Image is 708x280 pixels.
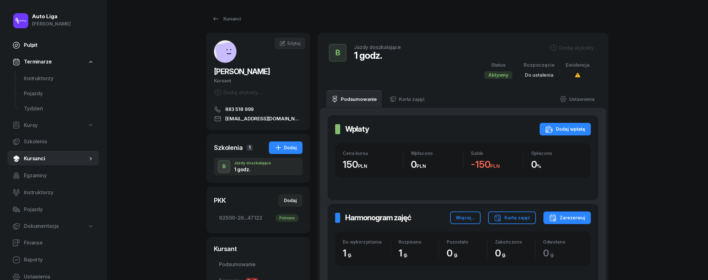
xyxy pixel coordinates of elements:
[214,257,302,272] a: Podsumowanie
[484,71,512,79] div: Aktywny
[543,211,591,224] button: Zarezerwuj
[234,167,271,172] div: 1 godz.
[218,160,230,173] button: B
[494,214,530,222] div: Karta zajęć
[24,172,94,180] span: Egzaminy
[225,115,302,123] span: [EMAIL_ADDRESS][DOMAIN_NAME]
[219,214,297,222] span: 92500-26...47122
[8,252,99,267] a: Raporty
[484,61,512,69] div: Status
[8,38,99,53] a: Pulpit
[275,214,299,222] div: Pobrano
[358,163,368,169] small: PLN
[278,194,302,207] button: Dodaj
[8,55,99,69] a: Terminarze
[566,61,590,69] div: Ewidencja
[343,151,403,156] div: Cena kursu
[214,89,261,96] button: Dodaj etykiety...
[24,41,94,49] span: Pulpit
[399,239,439,244] div: Rozpisano
[354,45,401,50] div: Jazdy doszkalające
[490,163,500,169] small: PLN
[411,151,463,156] div: Wpłacono
[24,256,94,264] span: Raporty
[447,239,487,244] div: Pozostało
[543,247,558,259] span: 0
[329,44,346,62] button: B
[214,106,302,113] a: 883 518 999
[454,251,458,258] small: g.
[555,90,600,108] a: Ustawienia
[545,125,585,133] div: Dodaj wpłatę
[19,71,99,86] a: Instruktorzy
[343,159,403,170] div: 150
[32,14,71,19] div: Auto Liga
[8,168,99,183] a: Egzaminy
[214,143,243,152] div: Szkolenia
[471,151,523,156] div: Saldo
[275,144,297,151] div: Dodaj
[525,72,553,78] span: Do ustalenia
[550,251,555,258] small: g.
[8,235,99,250] a: Finanse
[384,90,430,108] a: Karta zajęć
[24,222,59,230] span: Dokumentacja
[549,214,585,222] div: Zarezerwuj
[450,211,481,224] button: Więcej...
[417,163,426,169] small: PLN
[326,90,382,108] a: Podsumowanie
[471,159,523,170] div: -150
[24,58,52,66] span: Terminarze
[24,206,94,214] span: Pojazdy
[24,121,38,129] span: Kursy
[354,50,401,61] div: 1 godz.
[495,239,535,244] div: Zakończono
[543,239,583,244] div: Odwołano
[345,124,369,134] h2: Wpłaty
[348,251,352,258] small: g.
[8,219,99,233] a: Dokumentacja
[24,189,94,197] span: Instruktorzy
[540,123,591,135] button: Dodaj wpłatę
[495,247,510,259] span: 0
[24,74,94,83] span: Instruktorzy
[24,90,94,98] span: Pojazdy
[225,106,254,113] span: 883 518 999
[214,158,302,175] button: BJazdy doszkalające1 godz.
[19,101,99,116] a: Tydzień
[8,151,99,166] a: Kursanci
[220,161,228,172] div: B
[214,211,302,226] a: 92500-26...47122Pobrano
[531,159,584,170] div: 0
[8,202,99,217] a: Pojazdy
[8,118,99,133] a: Kursy
[269,141,302,154] button: Dodaj
[24,105,94,113] span: Tydzień
[219,261,297,269] span: Podsumowanie
[24,155,88,163] span: Kursanci
[214,115,302,123] a: [EMAIL_ADDRESS][DOMAIN_NAME]
[411,159,463,170] div: 0
[206,13,247,25] a: Kursanci
[531,151,584,156] div: Opłacono
[399,247,411,259] span: 1
[214,77,302,85] div: Kursant
[32,20,71,28] div: [PERSON_NAME]
[345,213,411,223] h2: Harmonogram zajęć
[404,251,408,258] small: g.
[8,185,99,200] a: Instruktorzy
[537,163,541,169] small: %
[214,244,302,253] div: Kursant
[24,239,94,247] span: Finanse
[19,86,99,101] a: Pojazdy
[343,239,391,244] div: Do wykorzystania
[447,247,487,259] div: 0
[8,134,99,149] a: Szkolenia
[275,38,305,49] a: Edytuj
[456,214,475,222] div: Więcej...
[214,67,270,76] span: [PERSON_NAME]
[247,145,253,151] span: 1
[550,44,597,52] button: Dodaj etykiety...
